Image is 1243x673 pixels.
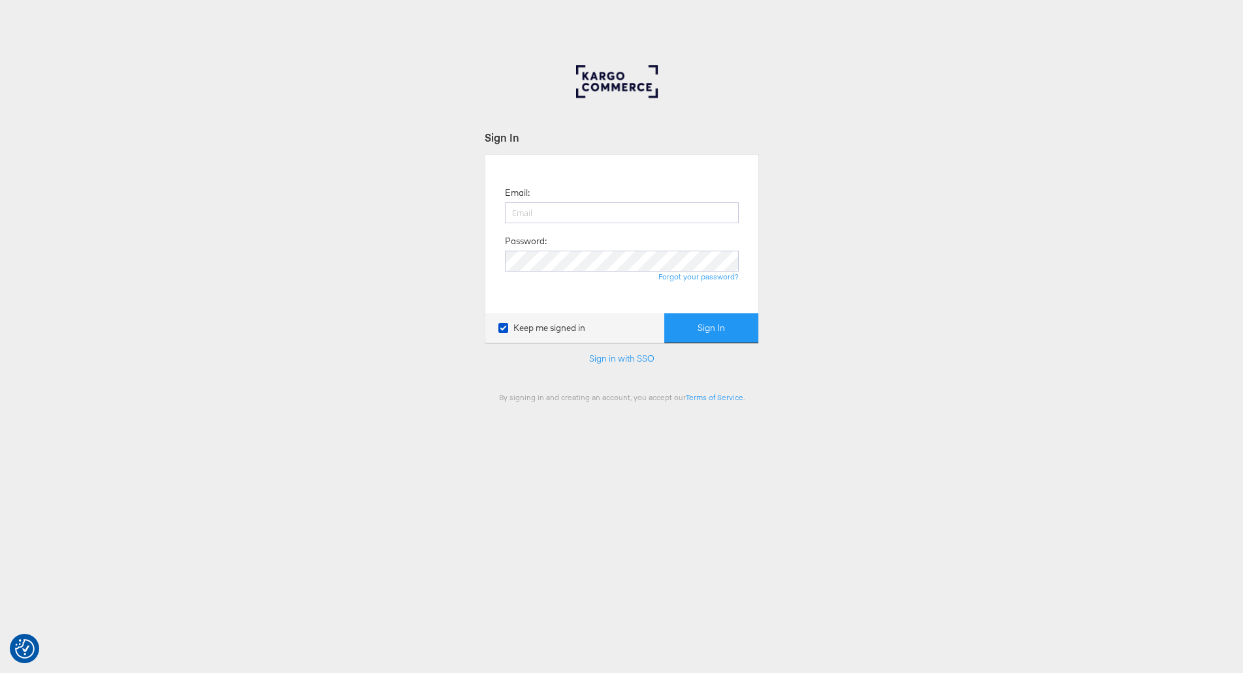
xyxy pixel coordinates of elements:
label: Keep me signed in [498,322,585,334]
div: By signing in and creating an account, you accept our . [485,392,759,402]
a: Sign in with SSO [589,352,654,364]
input: Email [505,202,739,223]
label: Password: [505,235,547,247]
a: Terms of Service [686,392,743,402]
label: Email: [505,187,530,199]
button: Consent Preferences [15,639,35,659]
a: Forgot your password? [658,272,739,281]
button: Sign In [664,313,758,343]
div: Sign In [485,130,759,145]
img: Revisit consent button [15,639,35,659]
